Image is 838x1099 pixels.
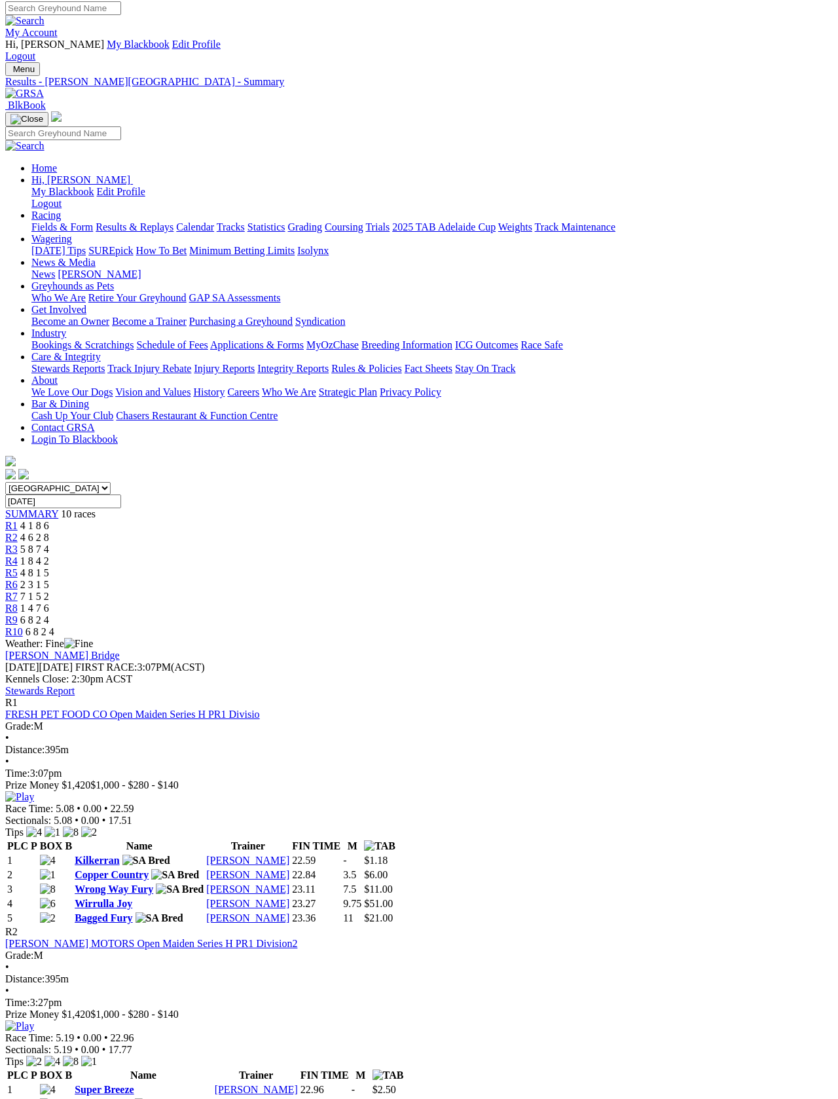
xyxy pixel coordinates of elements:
span: 6 8 2 4 [26,626,54,637]
span: 2 3 1 5 [20,579,49,590]
span: • [75,1044,79,1055]
span: 3:07PM(ACST) [75,661,205,673]
img: 4 [40,855,56,866]
input: Select date [5,494,121,508]
div: Prize Money $1,420 [5,1009,833,1020]
img: 4 [26,827,42,838]
span: R2 [5,532,18,543]
span: R2 [5,926,18,937]
span: • [102,815,106,826]
div: Hi, [PERSON_NAME] [31,186,833,210]
span: $1.18 [364,855,388,866]
span: 0.00 [83,803,101,814]
span: • [5,985,9,996]
span: R6 [5,579,18,590]
img: 1 [40,869,56,881]
a: Logout [5,50,35,62]
a: GAP SA Assessments [189,292,281,303]
span: Sectionals: [5,1044,51,1055]
a: Statistics [247,221,285,233]
span: R7 [5,591,18,602]
span: $2.50 [373,1084,396,1095]
div: Care & Integrity [31,363,833,375]
a: Minimum Betting Limits [189,245,295,256]
img: 4 [45,1056,60,1068]
span: Race Time: [5,803,53,814]
a: Bagged Fury [75,912,132,923]
span: 4 8 1 5 [20,567,49,578]
a: Chasers Restaurant & Function Centre [116,410,278,421]
span: Grade: [5,720,34,732]
span: $6.00 [364,869,388,880]
a: [DATE] Tips [31,245,86,256]
text: 9.75 [343,898,361,909]
img: TAB [373,1070,404,1081]
a: Logout [31,198,62,209]
td: 5 [7,912,38,925]
img: logo-grsa-white.png [51,111,62,122]
a: Privacy Policy [380,386,441,398]
div: Results - [PERSON_NAME][GEOGRAPHIC_DATA] - Summary [5,76,833,88]
td: 23.36 [291,912,341,925]
img: 2 [26,1056,42,1068]
a: R5 [5,567,18,578]
a: Injury Reports [194,363,255,374]
a: Stewards Report [5,685,75,696]
span: B [65,840,72,851]
span: 5.08 [56,803,74,814]
th: FIN TIME [291,840,341,853]
img: 2 [81,827,97,838]
text: 7.5 [343,884,356,895]
span: • [75,815,79,826]
a: Track Maintenance [535,221,615,233]
span: B [65,1070,72,1081]
span: PLC [7,840,28,851]
a: Strategic Plan [319,386,377,398]
a: Results & Replays [96,221,173,233]
a: My Account [5,27,58,38]
th: Name [74,1069,213,1082]
img: GRSA [5,88,44,100]
div: Greyhounds as Pets [31,292,833,304]
div: 395m [5,744,833,756]
a: Care & Integrity [31,351,101,362]
span: Menu [13,64,35,74]
span: 1 4 7 6 [20,603,49,614]
img: SA Bred [156,884,204,895]
a: We Love Our Dogs [31,386,113,398]
td: 22.96 [300,1083,350,1096]
span: R9 [5,614,18,625]
img: Search [5,140,45,152]
a: Login To Blackbook [31,434,118,445]
span: BOX [40,840,63,851]
a: Wagering [31,233,72,244]
span: Time: [5,768,30,779]
span: $11.00 [364,884,392,895]
span: 17.77 [108,1044,132,1055]
td: 23.27 [291,897,341,910]
span: [DATE] [5,661,39,673]
span: 10 races [61,508,96,519]
img: logo-grsa-white.png [5,456,16,466]
a: Edit Profile [97,186,145,197]
th: Trainer [206,840,290,853]
a: Contact GRSA [31,422,94,433]
img: 1 [45,827,60,838]
th: Trainer [214,1069,299,1082]
img: Play [5,1020,34,1032]
span: P [31,840,37,851]
span: Tips [5,1056,24,1067]
a: R3 [5,544,18,555]
span: Weather: Fine [5,638,93,649]
div: My Account [5,39,833,62]
a: Industry [31,327,66,339]
span: Hi, [PERSON_NAME] [5,39,104,50]
div: News & Media [31,269,833,280]
a: Fact Sheets [405,363,452,374]
a: Bar & Dining [31,398,89,409]
a: Purchasing a Greyhound [189,316,293,327]
a: R1 [5,520,18,531]
a: [PERSON_NAME] Bridge [5,650,120,661]
a: Wirrulla Joy [75,898,132,909]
